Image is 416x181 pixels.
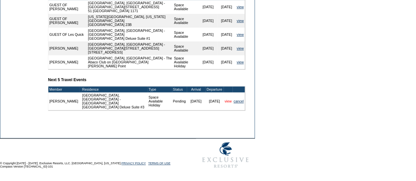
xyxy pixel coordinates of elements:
[172,86,187,92] td: Status
[148,86,172,92] td: Type
[217,28,236,41] td: [DATE]
[237,5,244,9] a: view
[196,139,255,171] img: Exclusive Resorts
[48,92,79,110] td: [PERSON_NAME]
[48,55,87,69] td: [PERSON_NAME]
[87,55,173,69] td: [GEOGRAPHIC_DATA], [GEOGRAPHIC_DATA] - The Abaco Club on [GEOGRAPHIC_DATA] [PERSON_NAME] Point
[173,55,199,69] td: Space Available Holiday
[48,41,87,55] td: [PERSON_NAME]
[173,41,199,55] td: Space Available
[233,99,244,103] a: cancel
[237,60,244,64] a: view
[199,41,217,55] td: [DATE]
[48,28,87,41] td: GUEST OF Les Quick
[217,14,236,28] td: [DATE]
[48,78,86,82] b: Next 5 Travel Events
[87,14,173,28] td: [US_STATE][GEOGRAPHIC_DATA], [US_STATE][GEOGRAPHIC_DATA] [GEOGRAPHIC_DATA] 23B
[237,19,244,23] a: view
[205,86,224,92] td: Departure
[81,86,148,92] td: Residence
[217,55,236,69] td: [DATE]
[217,41,236,55] td: [DATE]
[48,86,79,92] td: Member
[81,92,148,110] td: [GEOGRAPHIC_DATA], [GEOGRAPHIC_DATA] - [GEOGRAPHIC_DATA] [GEOGRAPHIC_DATA] Deluxe Suite #3
[187,92,205,110] td: [DATE]
[199,55,217,69] td: [DATE]
[173,14,199,28] td: Space Available
[172,92,187,110] td: Pending
[148,162,171,165] a: TERMS OF USE
[121,162,146,165] a: PRIVACY POLICY
[187,86,205,92] td: Arrival
[173,28,199,41] td: Space Available
[87,28,173,41] td: [GEOGRAPHIC_DATA], [GEOGRAPHIC_DATA] - [GEOGRAPHIC_DATA] [GEOGRAPHIC_DATA] Deluxe Suite #1
[237,33,244,36] a: view
[148,92,172,110] td: Space Available Holiday
[237,46,244,50] a: view
[199,28,217,41] td: [DATE]
[199,14,217,28] td: [DATE]
[205,92,224,110] td: [DATE]
[225,99,232,103] a: view
[87,41,173,55] td: [GEOGRAPHIC_DATA], [GEOGRAPHIC_DATA] - [GEOGRAPHIC_DATA][STREET_ADDRESS] [STREET_ADDRESS]
[48,14,87,28] td: GUEST OF [PERSON_NAME]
